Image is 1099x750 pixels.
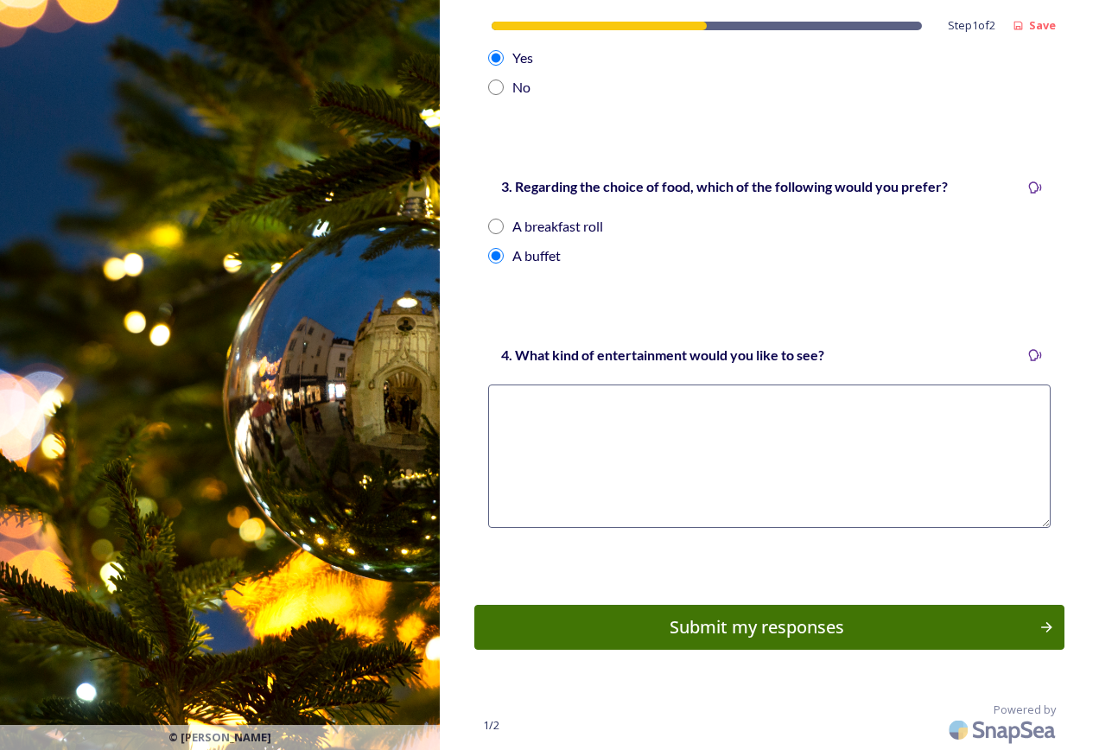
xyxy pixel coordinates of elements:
[512,77,530,98] div: No
[501,346,824,363] strong: 4. What kind of entertainment would you like to see?
[168,729,271,746] span: © [PERSON_NAME]
[501,178,948,194] strong: 3. Regarding the choice of food, which of the following would you prefer?
[512,216,603,237] div: A breakfast roll
[994,702,1056,718] span: Powered by
[1029,17,1056,33] strong: Save
[948,17,995,34] span: Step 1 of 2
[474,605,1064,650] button: Continue
[484,614,1030,640] div: Submit my responses
[943,709,1064,750] img: SnapSea Logo
[512,48,533,68] div: Yes
[512,245,561,266] div: A buffet
[483,717,499,734] span: 1 / 2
